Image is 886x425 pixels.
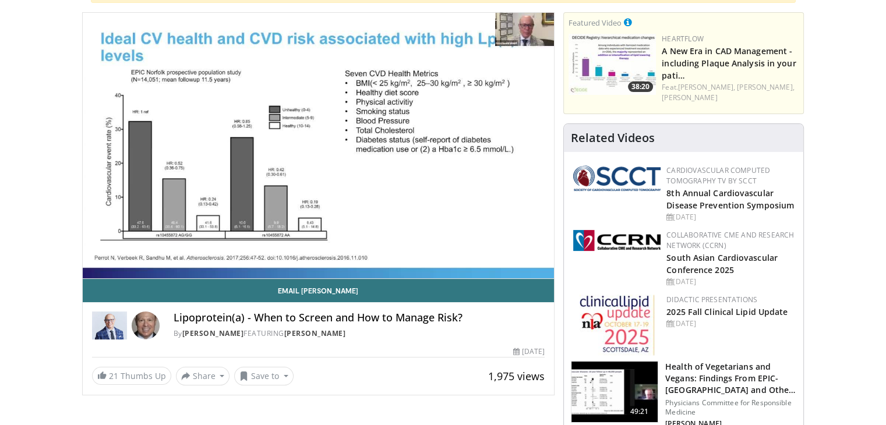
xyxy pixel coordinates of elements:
[284,328,346,338] a: [PERSON_NAME]
[569,34,656,95] img: 738d0e2d-290f-4d89-8861-908fb8b721dc.150x105_q85_crop-smart_upscale.jpg
[182,328,244,338] a: [PERSON_NAME]
[666,252,778,275] a: South Asian Cardiovascular Conference 2025
[234,367,294,385] button: Save to
[662,82,799,103] div: Feat.
[571,362,658,422] img: 606f2b51-b844-428b-aa21-8c0c72d5a896.150x105_q85_crop-smart_upscale.jpg
[666,318,794,329] div: [DATE]
[176,367,230,385] button: Share
[573,165,661,191] img: 51a70120-4f25-49cc-93a4-67582377e75f.png.150x105_q85_autocrop_double_scale_upscale_version-0.2.png
[662,45,796,81] a: A New Era in CAD Management - including Plaque Analysis in your pati…
[666,165,770,186] a: Cardiovascular Computed Tomography TV by SCCT
[666,230,794,250] a: Collaborative CME and Research Network (CCRN)
[666,277,794,287] div: [DATE]
[737,82,794,92] a: [PERSON_NAME],
[665,398,796,417] p: Physicians Committee for Responsible Medicine
[666,212,794,222] div: [DATE]
[92,367,171,385] a: 21 Thumbs Up
[666,306,788,317] a: 2025 Fall Clinical Lipid Update
[569,34,656,95] a: 38:20
[580,295,655,356] img: d65bce67-f81a-47c5-b47d-7b8806b59ca8.jpg.150x105_q85_autocrop_double_scale_upscale_version-0.2.jpg
[92,311,127,339] img: Dr. Robert S. Rosenson
[83,13,555,279] video-js: Video Player
[626,406,654,417] span: 49:21
[573,230,661,251] img: a04ee3ba-8487-4636-b0fb-5e8d268f3737.png.150x105_q85_autocrop_double_scale_upscale_version-0.2.png
[513,346,545,357] div: [DATE]
[666,295,794,305] div: Didactic Presentations
[662,34,704,44] a: Heartflow
[132,311,160,339] img: Avatar
[174,311,545,324] h4: Lipoprotein(a) - When to Screen and How to Manage Risk?
[488,369,545,383] span: 1,975 views
[109,370,118,381] span: 21
[571,131,655,145] h4: Related Videos
[569,17,622,28] small: Featured Video
[662,93,717,102] a: [PERSON_NAME]
[83,279,555,302] a: Email [PERSON_NAME]
[174,328,545,339] div: By FEATURING
[678,82,735,92] a: [PERSON_NAME],
[628,82,653,92] span: 38:20
[665,361,796,396] h3: Health of Vegetarians and Vegans: Findings From EPIC-[GEOGRAPHIC_DATA] and Othe…
[666,187,794,211] a: 8th Annual Cardiovascular Disease Prevention Symposium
